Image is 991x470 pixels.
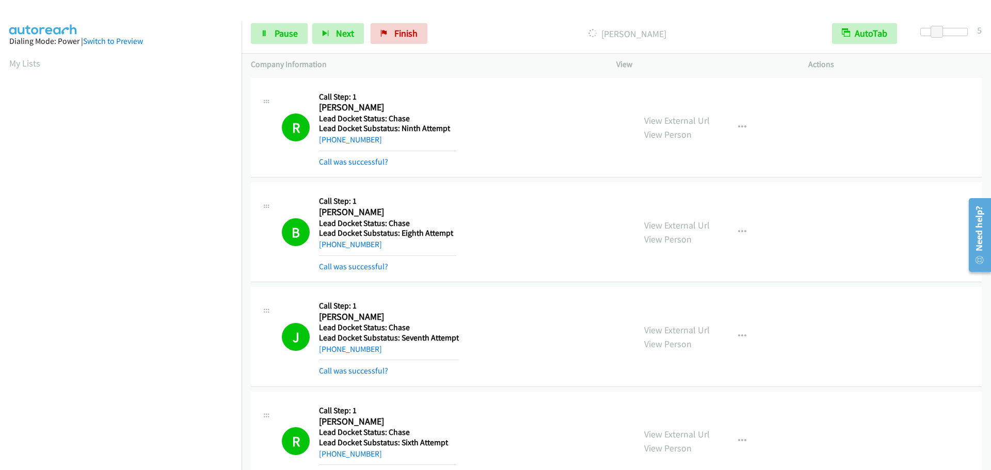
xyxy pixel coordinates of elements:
[319,135,382,144] a: [PHONE_NUMBER]
[832,23,897,44] button: AutoTab
[808,58,982,71] p: Actions
[319,123,456,134] h5: Lead Docket Substatus: Ninth Attempt
[319,366,388,376] a: Call was successful?
[319,218,456,229] h5: Lead Docket Status: Chase
[319,206,456,218] h2: [PERSON_NAME]
[644,115,710,126] a: View External Url
[336,27,354,39] span: Next
[9,57,40,69] a: My Lists
[9,35,232,47] div: Dialing Mode: Power |
[319,228,456,238] h5: Lead Docket Substatus: Eighth Attempt
[644,442,692,454] a: View Person
[644,219,710,231] a: View External Url
[319,157,388,167] a: Call was successful?
[977,23,982,37] div: 5
[319,239,382,249] a: [PHONE_NUMBER]
[319,437,456,448] h5: Lead Docket Substatus: Sixth Attempt
[644,233,692,245] a: View Person
[319,92,456,102] h5: Call Step: 1
[251,58,598,71] p: Company Information
[83,36,143,46] a: Switch to Preview
[616,58,790,71] p: View
[644,338,692,350] a: View Person
[394,27,418,39] span: Finish
[319,406,456,416] h5: Call Step: 1
[319,416,456,428] h2: [PERSON_NAME]
[319,427,456,437] h5: Lead Docket Status: Chase
[644,128,692,140] a: View Person
[275,27,298,39] span: Pause
[319,322,459,333] h5: Lead Docket Status: Chase
[282,114,310,141] h1: R
[319,449,382,459] a: [PHONE_NUMBER]
[282,323,310,351] h1: J
[319,333,459,343] h5: Lead Docket Substatus: Seventh Attempt
[282,427,310,455] h1: R
[319,114,456,124] h5: Lead Docket Status: Chase
[644,428,710,440] a: View External Url
[319,301,459,311] h5: Call Step: 1
[371,23,427,44] a: Finish
[319,344,382,354] a: [PHONE_NUMBER]
[319,102,456,114] h2: [PERSON_NAME]
[251,23,308,44] a: Pause
[644,324,710,336] a: View External Url
[961,194,991,276] iframe: Resource Center
[319,262,388,271] a: Call was successful?
[441,27,813,41] p: [PERSON_NAME]
[282,218,310,246] h1: B
[319,196,456,206] h5: Call Step: 1
[312,23,364,44] button: Next
[319,311,456,323] h2: [PERSON_NAME]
